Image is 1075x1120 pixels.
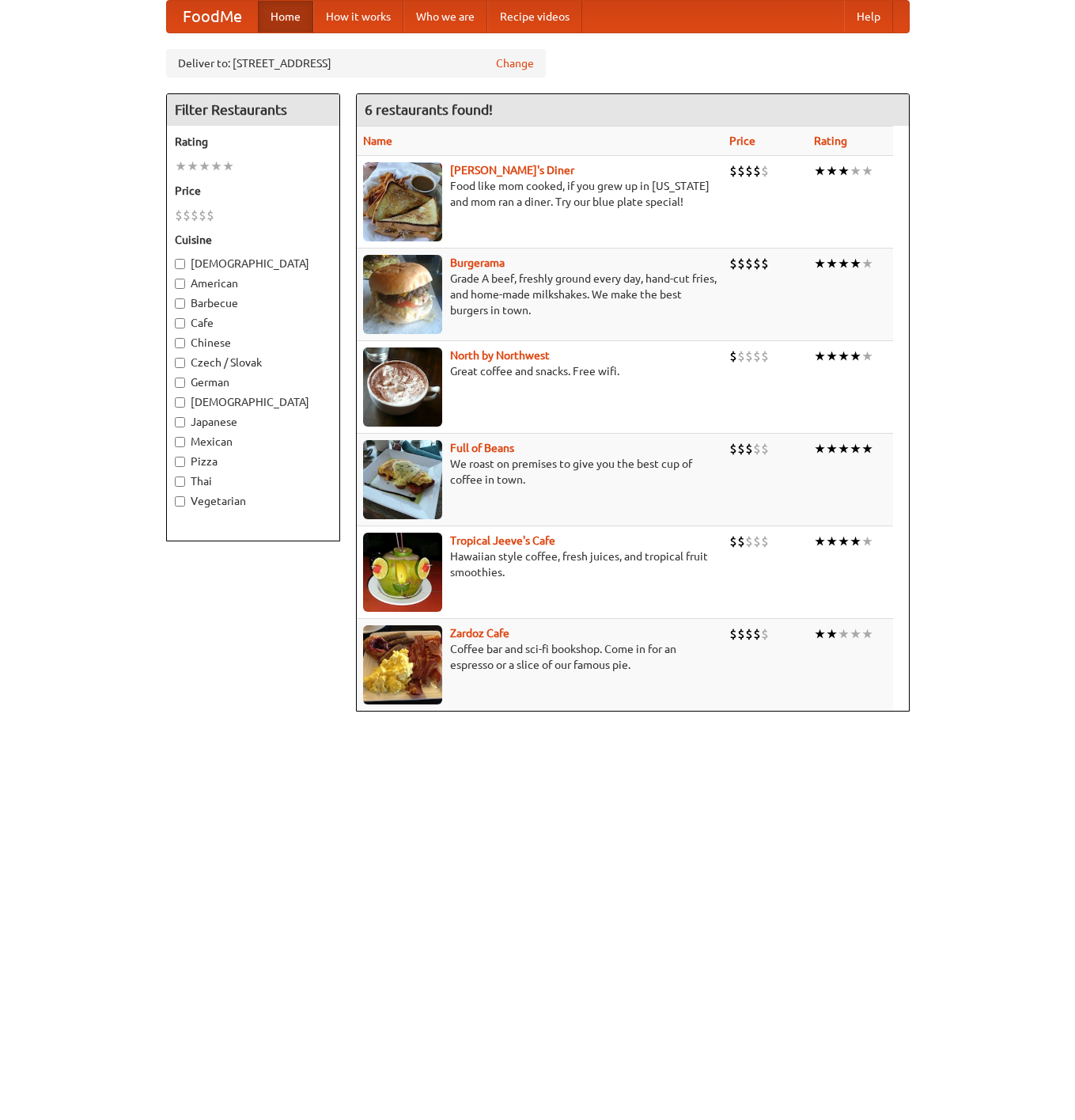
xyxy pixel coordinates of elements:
[175,358,185,368] input: Czech / Slovak
[183,207,191,224] li: $
[175,318,185,328] input: Cafe
[861,625,873,643] li: ★
[487,1,582,32] a: Recipe videos
[175,298,185,309] input: Barbecue
[838,440,850,457] li: ★
[175,496,185,507] input: Vegetarian
[175,378,185,388] input: German
[737,347,745,365] li: $
[737,533,745,550] li: $
[826,347,838,365] li: ★
[191,207,199,224] li: $
[745,533,753,550] li: $
[814,255,826,272] li: ★
[363,255,442,334] img: burgerama.jpg
[844,1,893,32] a: Help
[729,347,737,365] li: $
[826,255,838,272] li: ★
[175,279,185,289] input: American
[363,178,717,210] p: Food like mom cooked, if you grew up in [US_STATE] and mom ran a diner. Try our blue plate special!
[850,347,861,365] li: ★
[210,158,222,175] li: ★
[761,625,769,643] li: $
[814,533,826,550] li: ★
[363,625,442,704] img: zardoz.jpg
[175,158,187,175] li: ★
[761,162,769,180] li: $
[175,457,185,467] input: Pizza
[729,440,737,457] li: $
[838,533,850,550] li: ★
[363,135,392,147] a: Name
[175,338,185,348] input: Chinese
[826,533,838,550] li: ★
[365,102,493,117] ng-pluralize: 6 restaurants found!
[258,1,313,32] a: Home
[187,158,199,175] li: ★
[167,1,258,32] a: FoodMe
[861,162,873,180] li: ★
[850,255,861,272] li: ★
[175,414,331,430] label: Japanese
[745,440,753,457] li: $
[745,255,753,272] li: $
[761,533,769,550] li: $
[450,164,574,177] a: [PERSON_NAME]'s Diner
[363,271,717,318] p: Grade A beef, freshly ground every day, hand-cut fries, and home-made milkshakes. We make the bes...
[175,183,331,199] h5: Price
[861,533,873,550] li: ★
[729,533,737,550] li: $
[175,232,331,248] h5: Cuisine
[826,162,838,180] li: ★
[814,347,826,365] li: ★
[175,295,331,311] label: Barbecue
[450,627,509,640] a: Zardoz Cafe
[175,207,183,224] li: $
[175,397,185,408] input: [DEMOGRAPHIC_DATA]
[737,625,745,643] li: $
[737,440,745,457] li: $
[838,625,850,643] li: ★
[761,347,769,365] li: $
[450,256,505,269] a: Burgerama
[199,158,210,175] li: ★
[861,255,873,272] li: ★
[313,1,403,32] a: How it works
[175,315,331,331] label: Cafe
[753,440,761,457] li: $
[363,549,717,580] p: Hawaiian style coffee, fresh juices, and tropical fruit smoothies.
[175,335,331,351] label: Chinese
[729,625,737,643] li: $
[826,440,838,457] li: ★
[814,135,847,147] a: Rating
[175,259,185,269] input: [DEMOGRAPHIC_DATA]
[363,347,442,427] img: north.jpg
[753,533,761,550] li: $
[850,440,861,457] li: ★
[167,94,339,126] h4: Filter Restaurants
[175,134,331,150] h5: Rating
[737,255,745,272] li: $
[450,534,555,547] a: Tropical Jeeve's Cafe
[175,417,185,427] input: Japanese
[753,625,761,643] li: $
[450,442,514,454] a: Full of Beans
[175,256,331,271] label: [DEMOGRAPHIC_DATA]
[753,162,761,180] li: $
[363,456,717,488] p: We roast on premises to give you the best cup of coffee in town.
[861,347,873,365] li: ★
[814,162,826,180] li: ★
[496,55,534,71] a: Change
[729,135,755,147] a: Price
[175,454,331,469] label: Pizza
[363,162,442,241] img: sallys.jpg
[850,533,861,550] li: ★
[166,49,546,78] div: Deliver to: [STREET_ADDRESS]
[814,625,826,643] li: ★
[826,625,838,643] li: ★
[175,355,331,370] label: Czech / Slovak
[745,347,753,365] li: $
[450,349,550,362] b: North by Northwest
